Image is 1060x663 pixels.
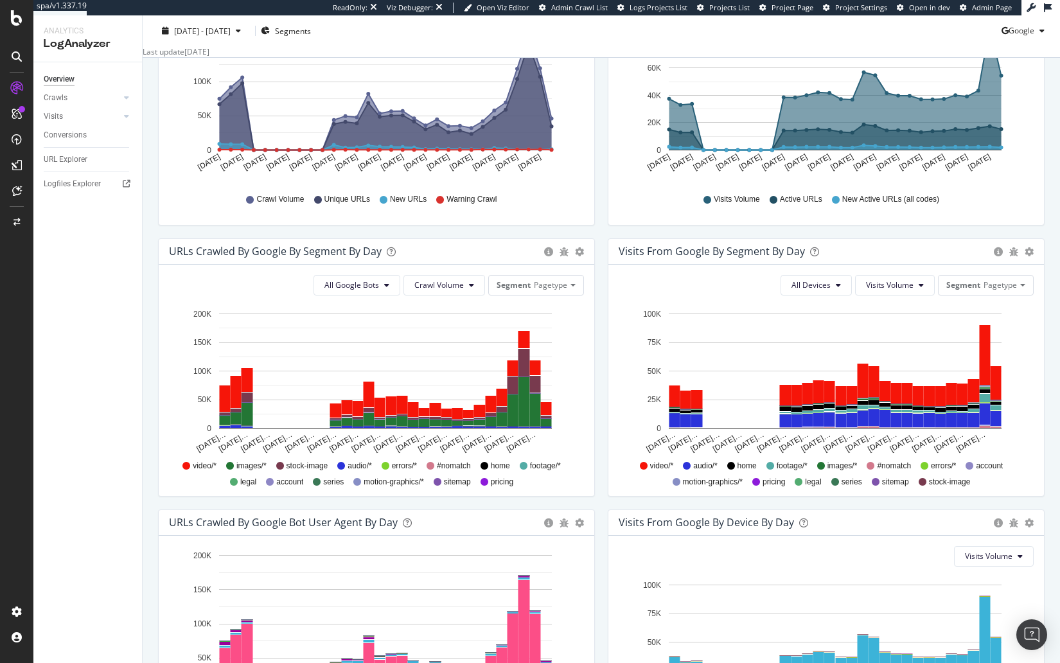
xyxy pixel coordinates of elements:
[650,461,674,472] span: video/*
[984,279,1017,290] span: Pagetype
[781,275,852,296] button: All Devices
[169,306,585,455] svg: A chart.
[491,477,513,488] span: pricing
[265,152,290,172] text: [DATE]
[256,194,304,205] span: Crawl Volume
[261,21,311,41] button: Segments
[823,3,887,13] a: Project Settings
[44,177,133,191] a: Logfiles Explorer
[276,477,303,488] span: account
[198,653,211,662] text: 50K
[669,152,694,172] text: [DATE]
[783,152,809,172] text: [DATE]
[184,46,209,57] div: [DATE]
[44,153,87,166] div: URL Explorer
[714,194,760,205] span: Visits Volume
[960,3,1012,13] a: Admin Page
[1009,25,1034,36] span: Google
[777,461,808,472] span: footage/*
[619,245,805,258] div: Visits from Google By Segment By Day
[976,461,1003,472] span: account
[314,275,400,296] button: All Google Bots
[648,91,661,100] text: 40K
[643,580,661,589] text: 100K
[444,477,471,488] span: sitemap
[852,152,878,172] text: [DATE]
[153,24,250,37] button: [DATE] - [DATE]
[1002,21,1050,41] button: Google
[657,145,661,154] text: 0
[551,3,608,12] span: Admin Crawl List
[437,461,471,472] span: #nomatch
[575,247,584,256] div: gear
[738,461,757,472] span: home
[193,366,211,375] text: 100K
[44,128,87,142] div: Conversions
[617,3,687,13] a: Logs Projects List
[169,516,398,529] div: URLs Crawled by Google bot User Agent By Day
[471,152,497,172] text: [DATE]
[855,275,935,296] button: Visits Volume
[761,152,786,172] text: [DATE]
[44,26,132,37] div: Analytics
[560,247,569,256] div: bug
[648,395,661,404] text: 25K
[517,152,543,172] text: [DATE]
[946,279,980,290] span: Segment
[544,518,553,527] div: circle-info
[477,3,529,12] span: Open Viz Editor
[193,585,211,594] text: 150K
[692,152,718,172] text: [DATE]
[143,46,209,57] div: Last update
[1025,518,1034,527] div: gear
[333,3,367,13] div: ReadOnly:
[738,152,763,172] text: [DATE]
[288,152,314,172] text: [DATE]
[169,4,585,182] div: A chart.
[648,63,661,72] text: 60K
[530,461,561,472] span: footage/*
[44,91,67,105] div: Crawls
[44,153,133,166] a: URL Explorer
[619,306,1034,455] div: A chart.
[333,152,359,172] text: [DATE]
[709,3,750,12] span: Projects List
[648,637,661,646] text: 50K
[402,152,428,172] text: [DATE]
[390,194,427,205] span: New URLs
[619,516,794,529] div: Visits From Google By Device By Day
[446,194,497,205] span: Warning Crawl
[791,279,831,290] span: All Devices
[196,152,222,172] text: [DATE]
[648,338,661,347] text: 75K
[657,423,661,432] text: 0
[1009,518,1018,527] div: bug
[697,3,750,13] a: Projects List
[763,477,785,488] span: pricing
[44,110,120,123] a: Visits
[464,3,529,13] a: Open Viz Editor
[780,194,822,205] span: Active URLs
[198,111,211,120] text: 50K
[193,461,216,472] span: video/*
[882,477,909,488] span: sitemap
[323,477,344,488] span: series
[648,366,661,375] text: 50K
[866,279,914,290] span: Visits Volume
[772,3,813,12] span: Project Page
[193,551,211,560] text: 200K
[324,279,379,290] span: All Google Bots
[1016,619,1047,650] div: Open Intercom Messenger
[44,177,101,191] div: Logfiles Explorer
[494,152,520,172] text: [DATE]
[693,461,717,472] span: audio/*
[219,152,245,172] text: [DATE]
[44,128,133,142] a: Conversions
[619,4,1034,182] svg: A chart.
[311,152,337,172] text: [DATE]
[44,91,120,105] a: Crawls
[921,152,946,172] text: [DATE]
[877,461,911,472] span: #nomatch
